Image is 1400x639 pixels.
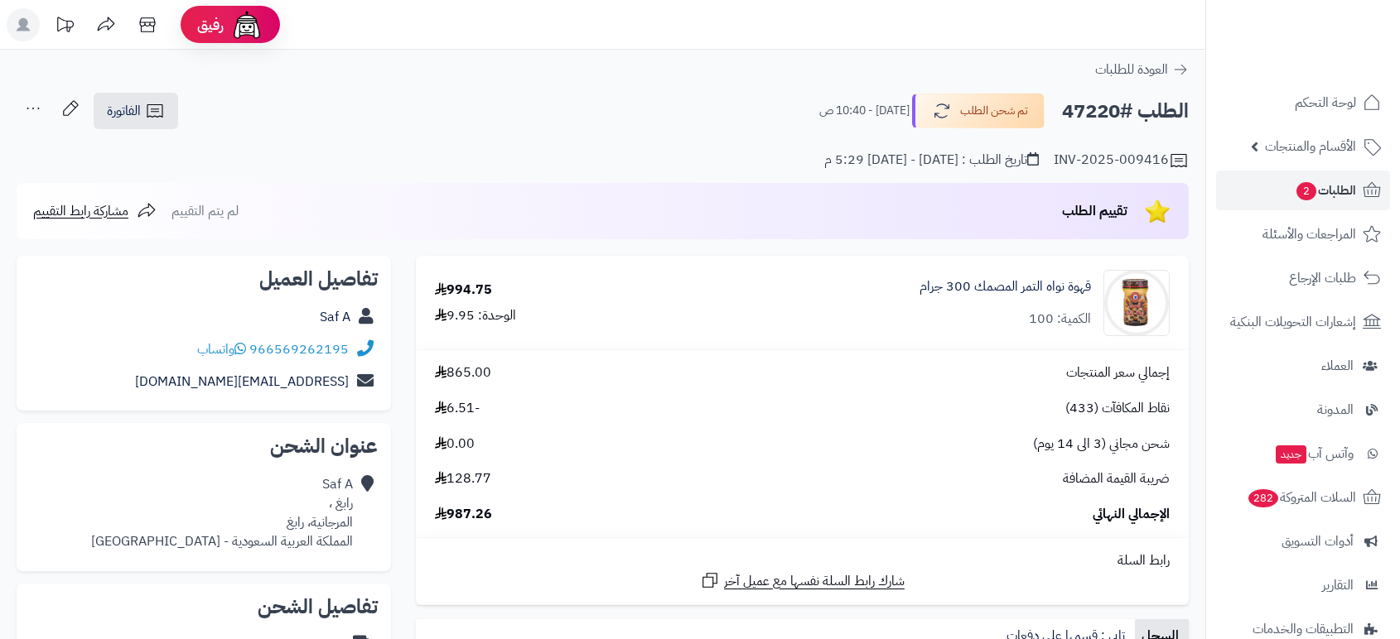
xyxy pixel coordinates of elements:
span: المراجعات والأسئلة [1262,223,1356,246]
span: طلبات الإرجاع [1289,267,1356,290]
span: لوحة التحكم [1295,91,1356,114]
span: ضريبة القيمة المضافة [1063,469,1170,488]
span: الطلبات [1295,179,1356,202]
a: السلات المتروكة282 [1216,478,1390,517]
div: 994.75 [435,281,492,300]
a: الطلبات2 [1216,171,1390,210]
span: تقييم الطلب [1062,201,1127,221]
a: Saf A [320,307,350,327]
img: 1706676570-Date%20Kernel%20Coffee%20300g-90x90.jpg [1104,270,1169,336]
div: INV-2025-009416 [1054,151,1189,171]
a: التقارير [1216,565,1390,605]
span: -6.51 [435,399,480,418]
span: نقاط المكافآت (433) [1065,399,1170,418]
h2: تفاصيل العميل [30,269,378,289]
small: [DATE] - 10:40 ص [819,103,910,119]
span: العملاء [1321,354,1354,377]
h2: عنوان الشحن [30,436,378,456]
h2: الطلب #47220 [1062,94,1189,128]
a: العملاء [1216,346,1390,386]
span: 2 [1296,182,1317,201]
a: واتساب [197,339,246,359]
span: 987.26 [435,505,492,524]
span: 865.00 [435,363,491,382]
a: تحديثات المنصة [44,8,85,46]
span: مشاركة رابط التقييم [33,201,128,221]
a: 966569262195 [249,339,349,359]
h2: تفاصيل الشحن [30,597,378,617]
span: العودة للطلبات [1095,60,1168,79]
a: [EMAIL_ADDRESS][DOMAIN_NAME] [135,372,349,392]
span: إجمالي سعر المنتجات [1066,363,1170,382]
span: 128.77 [435,469,491,488]
a: المراجعات والأسئلة [1216,214,1390,254]
img: ai-face.png [230,8,263,41]
div: الكمية: 100 [1029,310,1091,329]
a: العودة للطلبات [1095,60,1189,79]
a: وآتس آبجديد [1216,434,1390,473]
a: قهوة نواه التمر المصمك 300 جرام [920,277,1091,296]
span: الفاتورة [107,101,141,121]
a: أدوات التسويق [1216,521,1390,561]
a: مشاركة رابط التقييم [33,201,157,221]
span: وآتس آب [1274,442,1354,465]
a: إشعارات التحويلات البنكية [1216,302,1390,342]
img: logo-2.png [1287,35,1384,70]
span: أدوات التسويق [1282,530,1354,553]
span: شحن مجاني (3 الى 14 يوم) [1033,435,1170,454]
button: تم شحن الطلب [912,94,1045,128]
span: المدونة [1317,398,1354,421]
div: رابط السلة [422,551,1182,570]
span: الإجمالي النهائي [1093,505,1170,524]
a: شارك رابط السلة نفسها مع عميل آخر [700,570,905,591]
span: الأقسام والمنتجات [1265,135,1356,158]
a: الفاتورة [94,93,178,129]
div: Saf A رابغ ، المرجانية، رابغ المملكة العربية السعودية - [GEOGRAPHIC_DATA] [91,475,353,550]
div: الوحدة: 9.95 [435,306,516,325]
span: شارك رابط السلة نفسها مع عميل آخر [724,572,905,591]
span: التقارير [1322,574,1354,597]
a: المدونة [1216,390,1390,430]
span: 0.00 [435,435,475,454]
span: لم يتم التقييم [171,201,239,221]
span: السلات المتروكة [1247,486,1356,509]
span: إشعارات التحويلات البنكية [1230,310,1356,334]
span: رفيق [197,15,224,35]
div: تاريخ الطلب : [DATE] - [DATE] 5:29 م [824,151,1039,170]
span: جديد [1276,445,1306,464]
a: لوحة التحكم [1216,83,1390,123]
a: طلبات الإرجاع [1216,258,1390,298]
span: 282 [1248,489,1278,508]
